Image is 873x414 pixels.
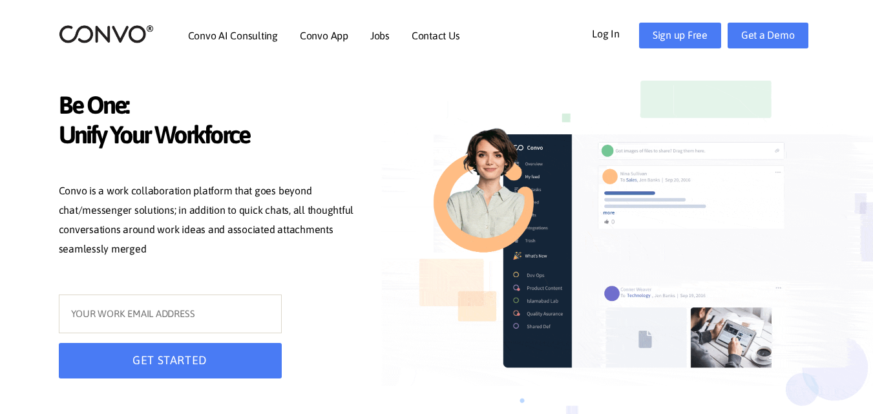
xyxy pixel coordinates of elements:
[59,90,363,123] span: Be One:
[59,295,282,333] input: YOUR WORK EMAIL ADDRESS
[639,23,721,48] a: Sign up Free
[412,30,460,41] a: Contact Us
[59,120,363,153] span: Unify Your Workforce
[59,343,282,378] button: GET STARTED
[59,181,363,262] p: Convo is a work collaboration platform that goes beyond chat/messenger solutions; in addition to ...
[300,30,348,41] a: Convo App
[728,23,808,48] a: Get a Demo
[592,23,639,43] a: Log In
[370,30,390,41] a: Jobs
[188,30,278,41] a: Convo AI Consulting
[59,24,154,44] img: logo_2.png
